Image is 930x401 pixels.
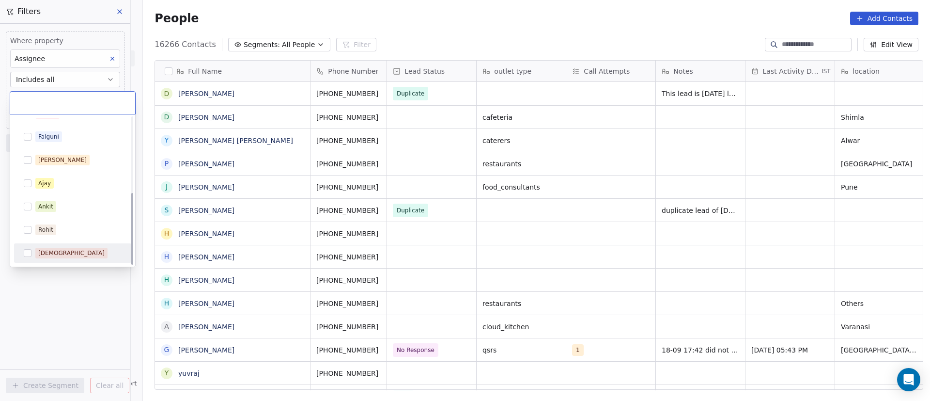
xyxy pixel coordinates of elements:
div: Rohit [38,225,53,234]
div: [PERSON_NAME] [38,156,87,164]
div: Ajay [38,179,51,188]
div: Ankit [38,202,53,211]
div: [DEMOGRAPHIC_DATA] [38,249,105,257]
div: Falguni [38,132,59,141]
